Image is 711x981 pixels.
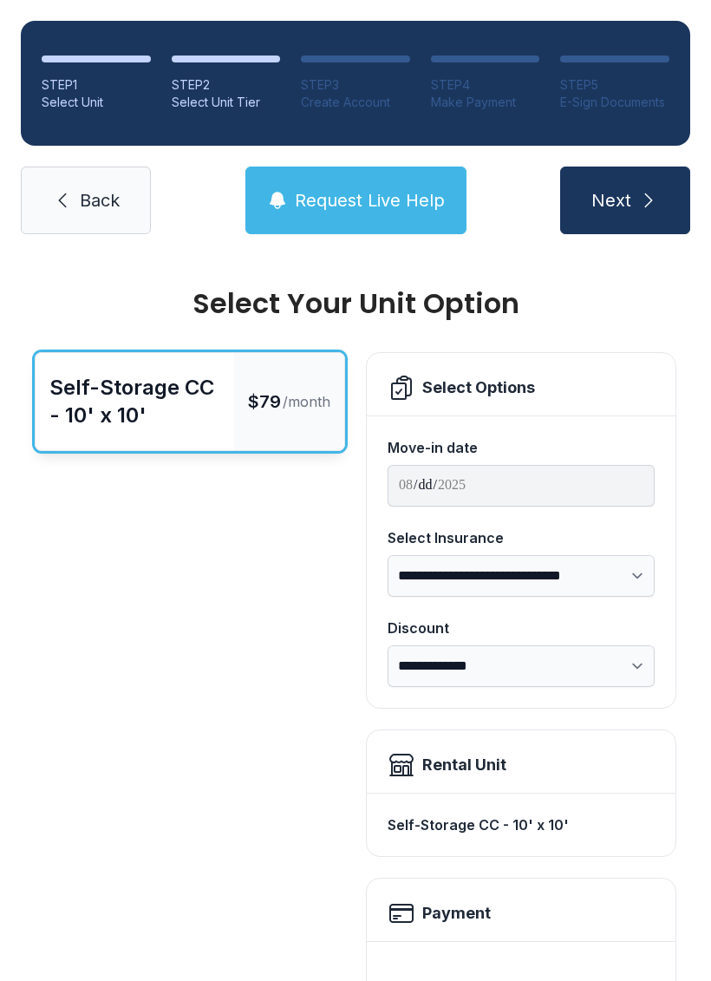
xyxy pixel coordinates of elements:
[591,188,631,213] span: Next
[388,527,655,548] div: Select Insurance
[388,645,655,687] select: Discount
[388,437,655,458] div: Move-in date
[172,76,281,94] div: STEP 2
[35,290,676,317] div: Select Your Unit Option
[42,76,151,94] div: STEP 1
[422,753,506,777] div: Rental Unit
[388,618,655,638] div: Discount
[80,188,120,213] span: Back
[388,465,655,507] input: Move-in date
[283,391,330,412] span: /month
[422,901,491,925] h2: Payment
[388,555,655,597] select: Select Insurance
[172,94,281,111] div: Select Unit Tier
[42,94,151,111] div: Select Unit
[431,76,540,94] div: STEP 4
[248,389,281,414] span: $79
[295,188,445,213] span: Request Live Help
[301,76,410,94] div: STEP 3
[301,94,410,111] div: Create Account
[560,94,669,111] div: E-Sign Documents
[431,94,540,111] div: Make Payment
[388,808,655,842] div: Self-Storage CC - 10' x 10'
[560,76,669,94] div: STEP 5
[422,376,535,400] div: Select Options
[49,374,220,429] div: Self-Storage CC - 10' x 10'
